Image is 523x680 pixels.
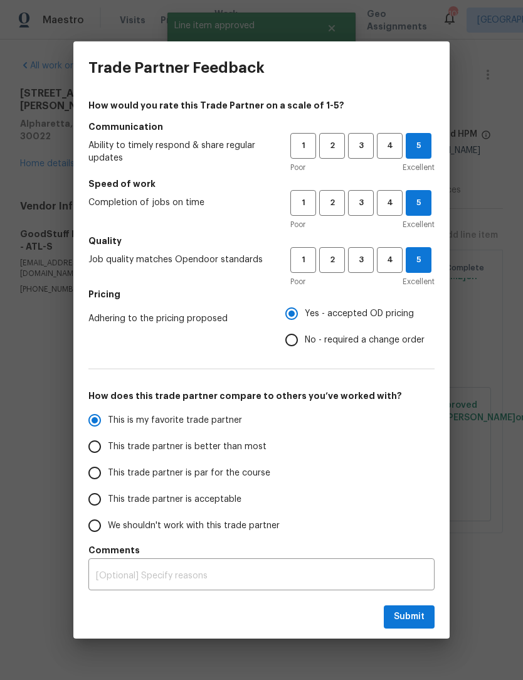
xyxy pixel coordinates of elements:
span: Completion of jobs on time [88,196,270,209]
h5: Pricing [88,288,435,300]
button: 5 [406,190,431,216]
span: Adhering to the pricing proposed [88,312,265,325]
span: Yes - accepted OD pricing [305,307,414,321]
button: 4 [377,133,403,159]
span: Excellent [403,161,435,174]
span: 3 [349,139,372,153]
button: 2 [319,247,345,273]
button: 1 [290,247,316,273]
button: 5 [406,133,431,159]
span: 2 [320,139,344,153]
span: 1 [292,139,315,153]
button: 2 [319,190,345,216]
span: Excellent [403,218,435,231]
span: Submit [394,609,425,625]
span: 2 [320,253,344,267]
span: Ability to timely respond & share regular updates [88,139,270,164]
h4: How would you rate this Trade Partner on a scale of 1-5? [88,99,435,112]
div: Pricing [285,300,435,353]
span: Poor [290,161,305,174]
span: 4 [378,139,401,153]
span: Poor [290,275,305,288]
button: 4 [377,190,403,216]
span: This trade partner is par for the course [108,467,270,480]
h5: Communication [88,120,435,133]
h5: Quality [88,235,435,247]
button: 1 [290,133,316,159]
button: 3 [348,133,374,159]
button: 2 [319,133,345,159]
h3: Trade Partner Feedback [88,59,265,77]
span: This trade partner is acceptable [108,493,241,506]
span: 1 [292,253,315,267]
span: Poor [290,218,305,231]
span: 5 [406,139,431,153]
span: Excellent [403,275,435,288]
div: How does this trade partner compare to others you’ve worked with? [88,407,435,539]
button: 1 [290,190,316,216]
span: This trade partner is better than most [108,440,267,454]
span: 3 [349,196,372,210]
h5: Comments [88,544,435,556]
button: 3 [348,247,374,273]
button: 3 [348,190,374,216]
h5: How does this trade partner compare to others you’ve worked with? [88,390,435,402]
span: 4 [378,196,401,210]
button: 4 [377,247,403,273]
span: 5 [406,196,431,210]
span: 5 [406,253,431,267]
span: We shouldn't work with this trade partner [108,519,280,533]
span: This is my favorite trade partner [108,414,242,427]
span: 4 [378,253,401,267]
button: Submit [384,605,435,629]
span: 2 [320,196,344,210]
h5: Speed of work [88,178,435,190]
span: 3 [349,253,372,267]
span: 1 [292,196,315,210]
button: 5 [406,247,431,273]
span: Job quality matches Opendoor standards [88,253,270,266]
span: No - required a change order [305,334,425,347]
